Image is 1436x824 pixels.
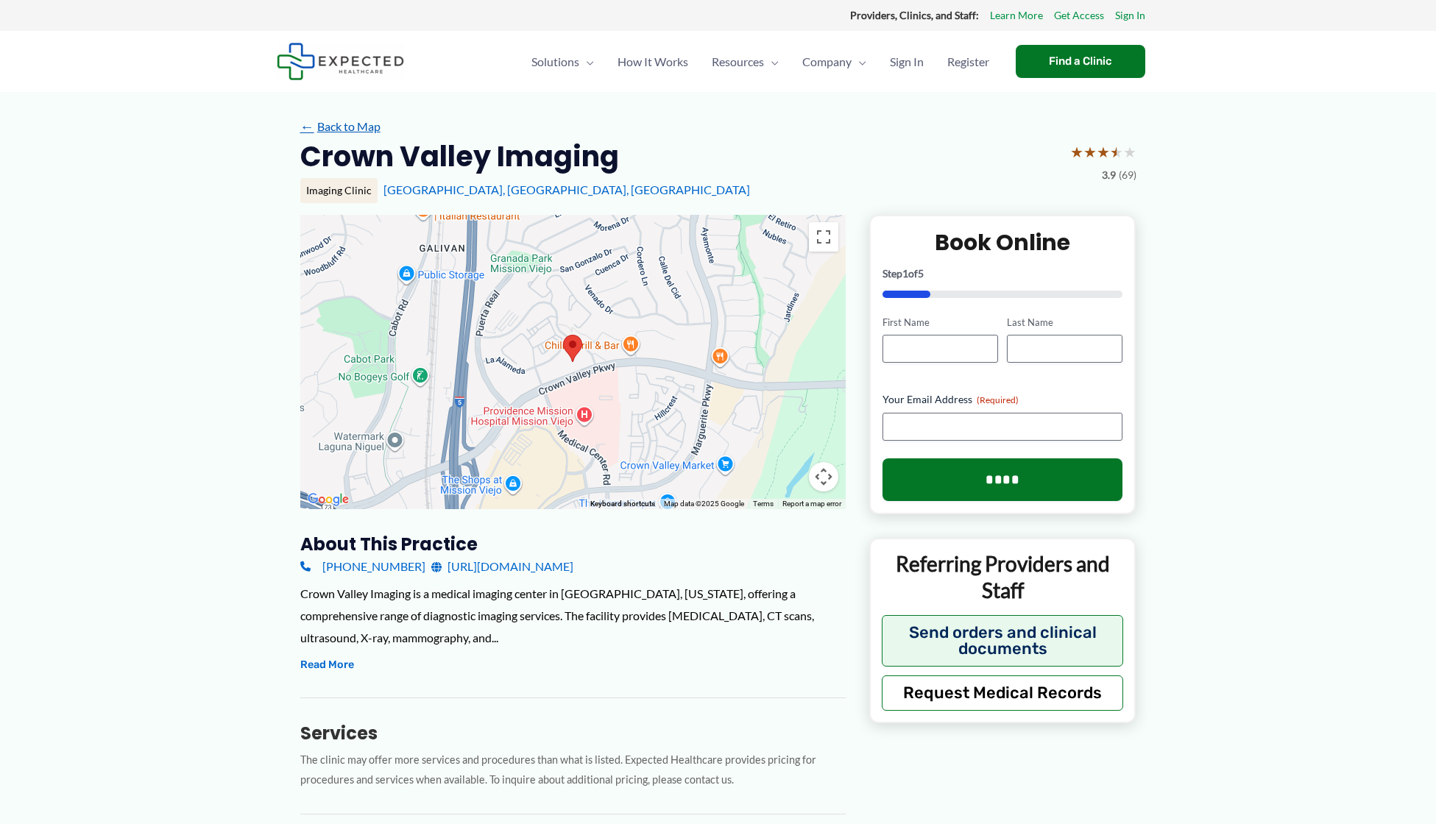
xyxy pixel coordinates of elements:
a: Register [935,36,1001,88]
img: Expected Healthcare Logo - side, dark font, small [277,43,404,80]
img: Google [304,490,353,509]
span: 5 [918,267,924,280]
span: Map data ©2025 Google [664,500,744,508]
h3: Services [300,722,846,745]
span: Menu Toggle [579,36,594,88]
button: Send orders and clinical documents [882,615,1124,667]
button: Toggle fullscreen view [809,222,838,252]
span: ★ [1097,138,1110,166]
span: Menu Toggle [852,36,866,88]
span: Menu Toggle [764,36,779,88]
button: Read More [300,656,354,674]
span: Sign In [890,36,924,88]
a: [URL][DOMAIN_NAME] [431,555,573,578]
span: (69) [1119,166,1136,185]
button: Keyboard shortcuts [590,499,655,509]
a: ←Back to Map [300,116,381,138]
h3: About this practice [300,533,846,555]
a: [GEOGRAPHIC_DATA], [GEOGRAPHIC_DATA], [GEOGRAPHIC_DATA] [383,182,750,196]
a: SolutionsMenu Toggle [520,36,606,88]
a: CompanyMenu Toggle [790,36,878,88]
a: Learn More [990,6,1043,25]
h2: Book Online [883,228,1123,257]
span: (Required) [977,394,1019,405]
span: 3.9 [1102,166,1116,185]
p: The clinic may offer more services and procedures than what is listed. Expected Healthcare provid... [300,750,846,790]
nav: Primary Site Navigation [520,36,1001,88]
a: Sign In [1115,6,1145,25]
span: ★ [1083,138,1097,166]
label: Last Name [1007,316,1122,330]
button: Request Medical Records [882,675,1124,711]
p: Step of [883,269,1123,279]
a: Sign In [878,36,935,88]
span: ★ [1110,138,1123,166]
a: Find a Clinic [1016,45,1145,78]
span: 1 [902,267,908,280]
span: How It Works [618,36,688,88]
h2: Crown Valley Imaging [300,138,619,174]
div: Crown Valley Imaging is a medical imaging center in [GEOGRAPHIC_DATA], [US_STATE], offering a com... [300,583,846,648]
label: Your Email Address [883,392,1123,407]
label: First Name [883,316,998,330]
span: Company [802,36,852,88]
span: Register [947,36,989,88]
span: ← [300,119,314,133]
a: Report a map error [782,500,841,508]
a: Open this area in Google Maps (opens a new window) [304,490,353,509]
a: How It Works [606,36,700,88]
span: ★ [1070,138,1083,166]
div: Imaging Clinic [300,178,378,203]
a: [PHONE_NUMBER] [300,555,425,578]
a: Terms (opens in new tab) [753,500,774,508]
a: ResourcesMenu Toggle [700,36,790,88]
button: Map camera controls [809,462,838,491]
a: Get Access [1054,6,1104,25]
p: Referring Providers and Staff [882,550,1124,604]
span: Solutions [531,36,579,88]
span: Resources [712,36,764,88]
span: ★ [1123,138,1136,166]
strong: Providers, Clinics, and Staff: [850,9,979,21]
